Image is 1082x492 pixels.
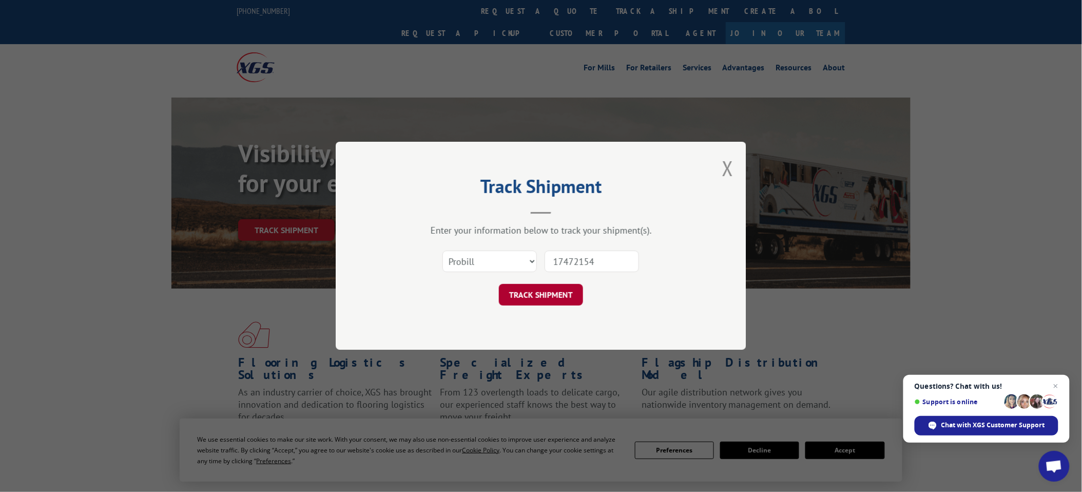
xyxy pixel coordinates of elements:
span: Chat with XGS Customer Support [941,421,1045,430]
input: Number(s) [545,251,639,273]
span: Close chat [1050,380,1062,392]
div: Chat with XGS Customer Support [915,416,1058,436]
span: Questions? Chat with us! [915,382,1058,390]
button: Close modal [722,155,733,182]
span: Support is online [915,398,1001,406]
button: TRACK SHIPMENT [499,285,583,306]
div: Enter your information below to track your shipment(s). [387,225,695,237]
div: Open chat [1039,451,1070,482]
h2: Track Shipment [387,179,695,199]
